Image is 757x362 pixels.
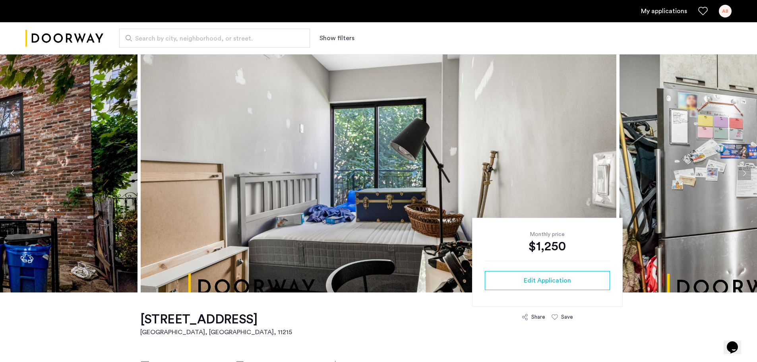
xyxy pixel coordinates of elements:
img: apartment [141,54,616,292]
iframe: chat widget [724,330,749,354]
div: Save [561,313,573,321]
div: Monthly price [485,230,610,238]
div: $1,250 [485,238,610,254]
button: button [485,271,610,290]
button: Show or hide filters [319,33,354,43]
span: Search by city, neighborhood, or street. [135,34,288,43]
button: Next apartment [738,166,751,180]
span: Edit Application [524,276,571,285]
div: AB [719,5,732,17]
button: Previous apartment [6,166,19,180]
a: Favorites [698,6,708,16]
div: Share [531,313,545,321]
a: Cazamio logo [25,23,103,53]
h2: [GEOGRAPHIC_DATA], [GEOGRAPHIC_DATA] , 11215 [140,327,292,337]
input: Apartment Search [119,29,310,48]
a: My application [641,6,687,16]
a: [STREET_ADDRESS][GEOGRAPHIC_DATA], [GEOGRAPHIC_DATA], 11215 [140,312,292,337]
img: logo [25,23,103,53]
h1: [STREET_ADDRESS] [140,312,292,327]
